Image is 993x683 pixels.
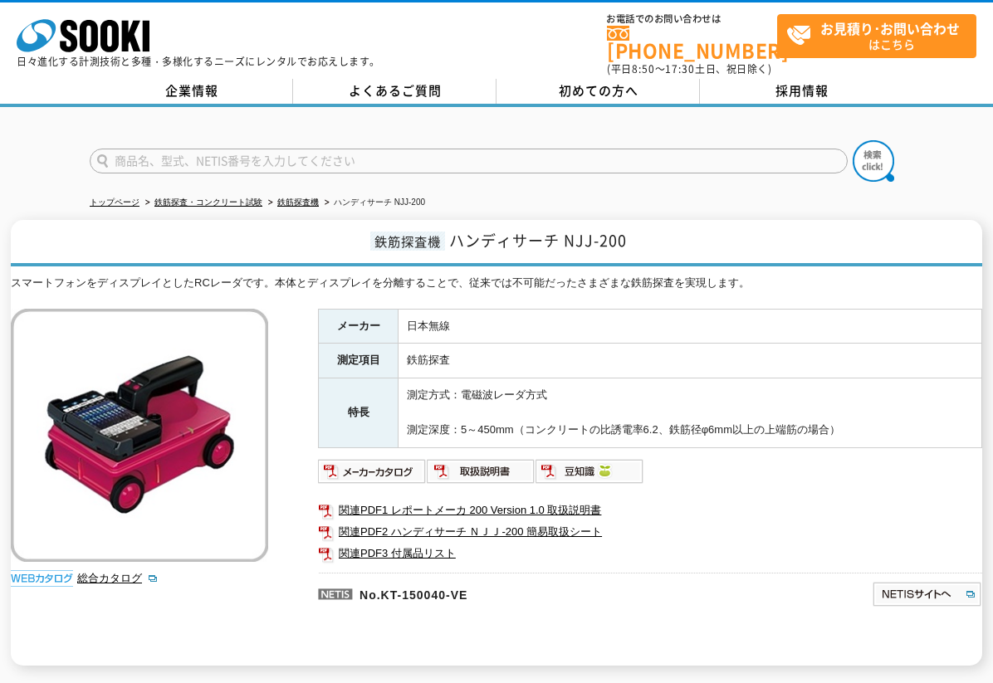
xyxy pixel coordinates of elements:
[607,26,777,60] a: [PHONE_NUMBER]
[318,458,427,485] img: メーカーカタログ
[399,378,982,447] td: 測定方式：電磁波レーダ方式 測定深度：5～450mm（コンクリートの比誘電率6.2、鉄筋径φ6mm以上の上端筋の場合）
[318,543,982,564] a: 関連PDF3 付属品リスト
[90,198,139,207] a: トップページ
[399,309,982,344] td: 日本無線
[11,570,73,587] img: webカタログ
[786,15,976,56] span: はこちら
[154,198,262,207] a: 鉄筋探査・コンクリート試験
[853,140,894,182] img: btn_search.png
[536,458,644,485] img: 豆知識
[536,469,644,481] a: 豆知識
[496,79,700,104] a: 初めての方へ
[90,149,848,173] input: 商品名、型式、NETIS番号を入力してください
[607,61,771,76] span: (平日 ～ 土日、祝日除く)
[319,378,399,447] th: 特長
[607,14,777,24] span: お電話でのお問い合わせは
[427,458,536,485] img: 取扱説明書
[700,79,903,104] a: 採用情報
[11,309,268,562] img: ハンディサーチ NJJ-200
[319,344,399,378] th: 測定項目
[820,18,960,38] strong: お見積り･お問い合わせ
[449,229,627,251] span: ハンディサーチ NJJ-200
[777,14,976,58] a: お見積り･お問い合わせはこちら
[319,309,399,344] th: メーカー
[872,581,982,607] img: NETISサイトへ
[632,61,655,76] span: 8:50
[318,521,982,543] a: 関連PDF2 ハンディサーチ ＮＪＪ-200 簡易取扱シート
[90,79,293,104] a: 企業情報
[370,232,445,251] span: 鉄筋探査機
[665,61,695,76] span: 17:30
[318,500,982,521] a: 関連PDF1 レポートメーカ 200 Version 1.0 取扱説明書
[277,198,319,207] a: 鉄筋探査機
[318,469,427,481] a: メーカーカタログ
[559,81,638,100] span: 初めての方へ
[427,469,536,481] a: 取扱説明書
[321,194,425,212] li: ハンディサーチ NJJ-200
[399,344,982,378] td: 鉄筋探査
[293,79,496,104] a: よくあるご質問
[318,573,712,612] p: No.KT-150040-VE
[17,56,380,66] p: 日々進化する計測技術と多種・多様化するニーズにレンタルでお応えします。
[11,275,982,292] div: スマートフォンをディスプレイとしたRCレーダです。本体とディスプレイを分離することで、従来では不可能だったさまざまな鉄筋探査を実現します。
[77,572,159,584] a: 総合カタログ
